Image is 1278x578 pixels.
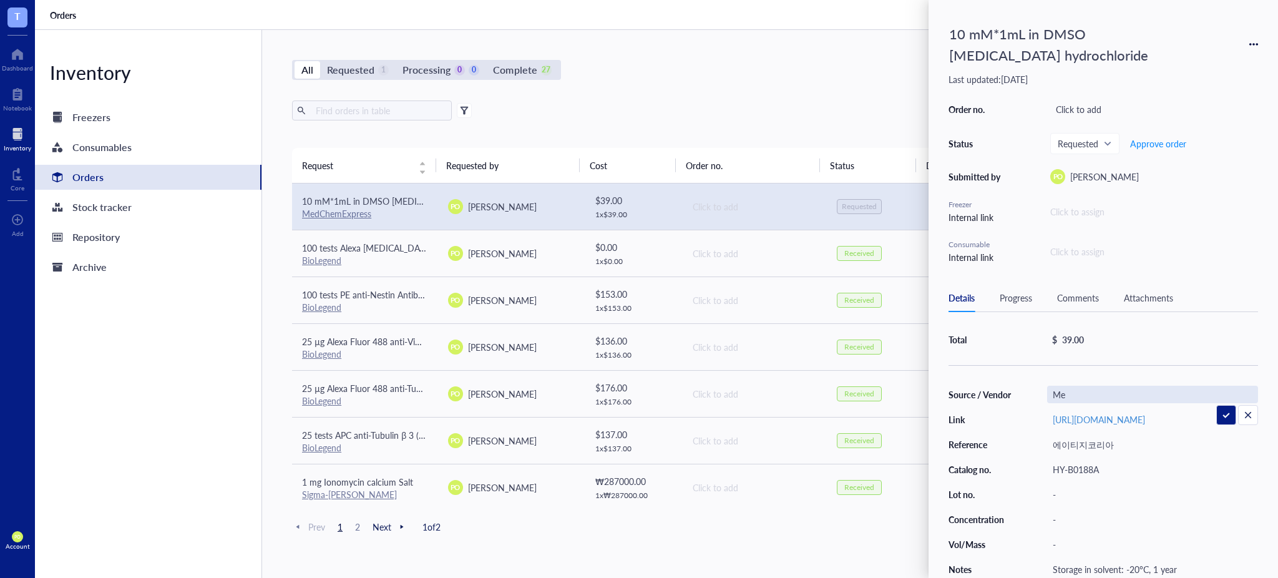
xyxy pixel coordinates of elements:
[1129,134,1187,154] button: Approve order
[454,65,465,76] div: 0
[35,105,261,130] a: Freezers
[1047,486,1258,503] div: -
[681,277,827,323] td: Click to add
[422,521,441,532] span: 1 of 2
[1053,413,1145,426] a: [URL][DOMAIN_NAME]
[1047,436,1258,453] div: 에이티지코리아
[373,521,407,532] span: Next
[681,230,827,277] td: Click to add
[676,148,820,183] th: Order no.
[35,255,261,280] a: Archive
[327,61,374,79] div: Requested
[14,8,21,24] span: T
[1000,291,1032,305] div: Progress
[72,198,132,216] div: Stock tracker
[2,64,33,72] div: Dashboard
[681,464,827,511] td: Click to add
[12,230,24,237] div: Add
[949,239,1005,250] div: Consumable
[693,481,817,494] div: Click to add
[693,293,817,307] div: Click to add
[35,195,261,220] a: Stock tracker
[681,184,827,230] td: Click to add
[595,428,671,441] div: $ 137.00
[595,474,671,488] div: ₩ 287000.00
[1070,170,1139,183] span: [PERSON_NAME]
[949,414,1012,425] div: Link
[311,101,447,120] input: Find orders in table
[302,348,341,360] a: BioLegend
[451,248,461,258] span: PO
[1047,561,1258,578] div: Storage in solvent: -20°C, 1 year
[916,148,1108,183] th: Date
[681,370,827,417] td: Click to add
[693,200,817,213] div: Click to add
[1050,245,1258,258] div: Click to assign
[451,201,461,212] span: PO
[1052,334,1057,345] div: $
[949,210,1005,224] div: Internal link
[451,295,461,305] span: PO
[580,148,676,183] th: Cost
[842,202,877,212] div: Requested
[681,323,827,370] td: Click to add
[301,61,313,79] div: All
[949,489,1012,500] div: Lot no.
[302,288,432,301] span: 100 tests PE anti-Nestin Antibody
[949,199,1005,210] div: Freezer
[302,242,559,254] span: 100 tests Alexa [MEDICAL_DATA] 647 anti-human CD45 Antibody
[595,334,671,348] div: $ 136.00
[402,61,451,79] div: Processing
[1053,172,1063,182] span: PO
[436,148,580,183] th: Requested by
[451,482,461,492] span: PO
[302,394,341,407] a: BioLegend
[820,148,916,183] th: Status
[469,65,479,76] div: 0
[1050,205,1258,218] div: Click to assign
[302,382,535,394] span: 25 µg Alexa Fluor 488 anti-Tubulin Beta 3 (TUBB3) Antibody
[302,195,516,207] span: 10 mM*1mL in DMSO [MEDICAL_DATA] hydrochloride
[302,476,413,488] span: 1 mg Ionomycin calcium Salt
[693,387,817,401] div: Click to add
[949,291,975,305] div: Details
[302,207,371,220] a: MedChemExpress
[949,514,1012,525] div: Concentration
[468,388,537,400] span: [PERSON_NAME]
[949,74,1258,85] div: Last updated: [DATE]
[35,165,261,190] a: Orders
[595,444,671,454] div: 1 x $ 137.00
[292,60,561,80] div: segmented control
[468,434,537,447] span: [PERSON_NAME]
[693,247,817,260] div: Click to add
[50,9,79,21] a: Orders
[11,164,24,192] a: Core
[1057,291,1099,305] div: Comments
[595,381,671,394] div: $ 176.00
[595,397,671,407] div: 1 x $ 176.00
[1047,511,1258,528] div: -
[1047,536,1258,553] div: -
[595,350,671,360] div: 1 x $ 136.00
[949,104,1005,115] div: Order no.
[1050,100,1258,118] div: Click to add
[493,61,537,79] div: Complete
[595,303,671,313] div: 1 x $ 153.00
[72,228,120,246] div: Repository
[302,301,341,313] a: BioLegend
[302,429,487,441] span: 25 tests APC anti-Tubulin β 3 (TUBB3) Antibody
[4,124,31,152] a: Inventory
[595,491,671,501] div: 1 x ₩ 287000.00
[541,65,552,76] div: 27
[350,521,365,532] span: 2
[844,389,874,399] div: Received
[378,65,389,76] div: 1
[949,464,1012,475] div: Catalog no.
[949,389,1012,400] div: Source / Vendor
[35,225,261,250] a: Repository
[3,84,32,112] a: Notebook
[451,341,461,352] span: PO
[468,481,537,494] span: [PERSON_NAME]
[292,521,325,532] span: Prev
[72,169,104,186] div: Orders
